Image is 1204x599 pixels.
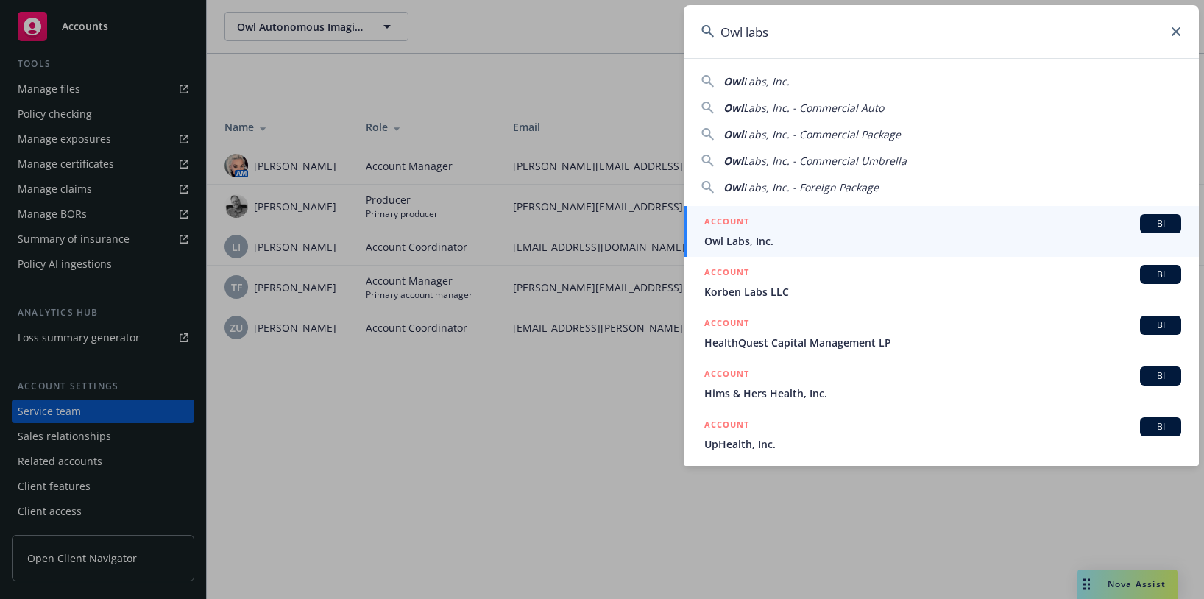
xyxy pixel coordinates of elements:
span: Hims & Hers Health, Inc. [704,386,1181,401]
span: BI [1146,420,1175,433]
span: Owl [723,154,743,168]
span: Korben Labs LLC [704,284,1181,299]
span: BI [1146,369,1175,383]
h5: ACCOUNT [704,417,749,435]
a: ACCOUNTBIKorben Labs LLC [684,257,1199,308]
span: UpHealth, Inc. [704,436,1181,452]
h5: ACCOUNT [704,214,749,232]
span: HealthQuest Capital Management LP [704,335,1181,350]
a: ACCOUNTBIHims & Hers Health, Inc. [684,358,1199,409]
input: Search... [684,5,1199,58]
span: Owl [723,74,743,88]
span: Owl [723,180,743,194]
a: ACCOUNTBIUpHealth, Inc. [684,409,1199,460]
a: ACCOUNTBIHealthQuest Capital Management LP [684,308,1199,358]
a: ACCOUNTBIOwl Labs, Inc. [684,206,1199,257]
span: BI [1146,217,1175,230]
h5: ACCOUNT [704,366,749,384]
span: Owl Labs, Inc. [704,233,1181,249]
span: Owl [723,127,743,141]
span: Labs, Inc. - Commercial Auto [743,101,884,115]
span: Labs, Inc. - Foreign Package [743,180,879,194]
h5: ACCOUNT [704,316,749,333]
span: BI [1146,268,1175,281]
span: Owl [723,101,743,115]
span: Labs, Inc. - Commercial Package [743,127,901,141]
span: Labs, Inc. - Commercial Umbrella [743,154,907,168]
h5: ACCOUNT [704,265,749,283]
span: BI [1146,319,1175,332]
span: Labs, Inc. [743,74,790,88]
